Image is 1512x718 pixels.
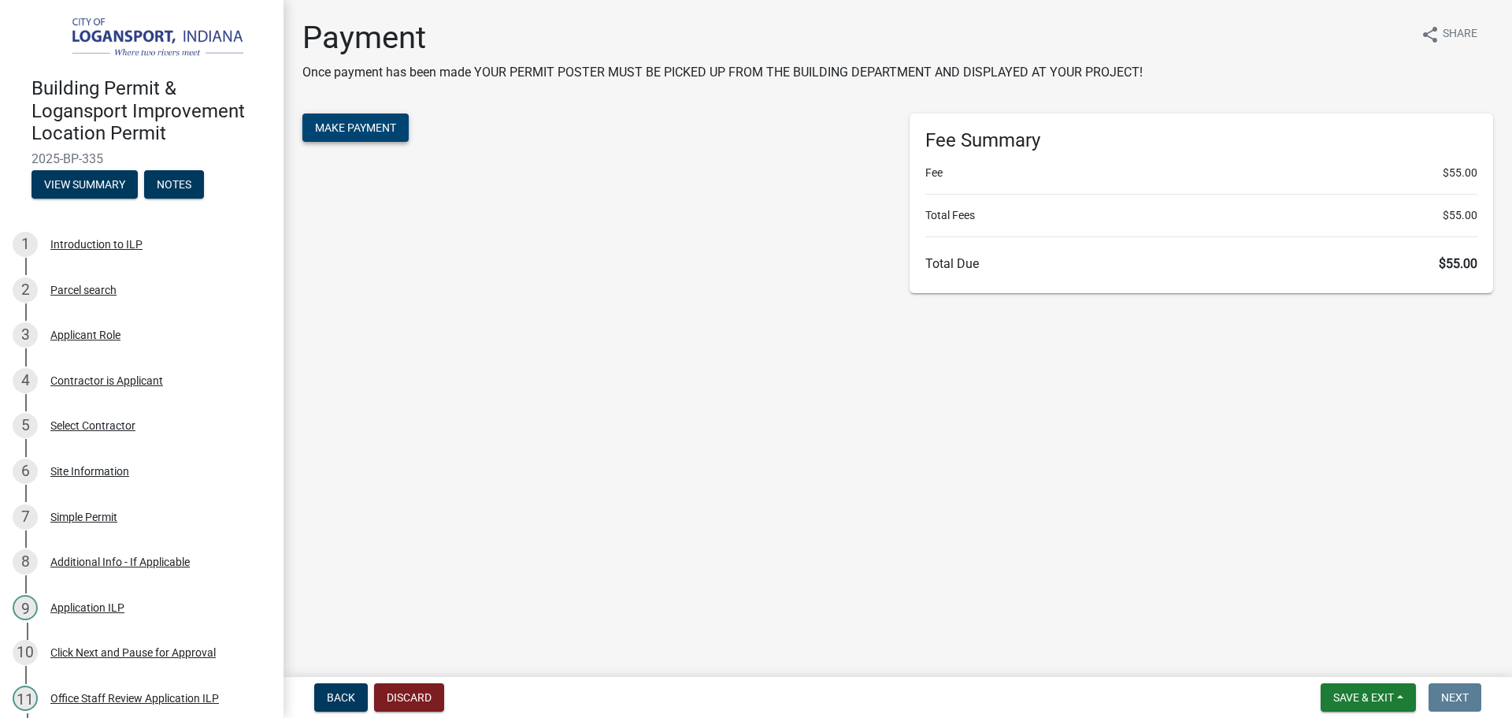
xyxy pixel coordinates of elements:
[50,556,190,567] div: Additional Info - If Applicable
[13,277,38,303] div: 2
[31,170,138,199] button: View Summary
[13,232,38,257] div: 1
[925,165,1477,181] li: Fee
[50,239,143,250] div: Introduction to ILP
[1439,256,1477,271] span: $55.00
[1421,25,1440,44] i: share
[302,113,409,142] button: Make Payment
[50,647,216,658] div: Click Next and Pause for Approval
[314,683,368,712] button: Back
[13,368,38,393] div: 4
[925,256,1477,271] h6: Total Due
[1441,691,1469,704] span: Next
[13,640,38,665] div: 10
[50,512,117,523] div: Simple Permit
[13,322,38,348] div: 3
[31,151,252,166] span: 2025-BP-335
[50,285,117,296] div: Parcel search
[13,459,38,484] div: 6
[1443,165,1477,181] span: $55.00
[1408,19,1490,50] button: shareShare
[144,179,204,192] wm-modal-confirm: Notes
[302,19,1143,57] h1: Payment
[13,686,38,711] div: 11
[374,683,444,712] button: Discard
[31,17,258,61] img: City of Logansport, Indiana
[925,129,1477,152] h6: Fee Summary
[1321,683,1416,712] button: Save & Exit
[13,413,38,438] div: 5
[50,329,120,340] div: Applicant Role
[50,602,124,613] div: Application ILP
[1333,691,1394,704] span: Save & Exit
[13,549,38,575] div: 8
[1443,25,1477,44] span: Share
[50,420,135,431] div: Select Contractor
[327,691,355,704] span: Back
[50,375,163,386] div: Contractor is Applicant
[13,595,38,620] div: 9
[1429,683,1481,712] button: Next
[50,466,129,477] div: Site Information
[144,170,204,199] button: Notes
[31,179,138,192] wm-modal-confirm: Summary
[13,504,38,530] div: 7
[315,121,396,134] span: Make Payment
[925,207,1477,224] li: Total Fees
[31,77,271,145] h4: Building Permit & Logansport Improvement Location Permit
[302,63,1143,82] p: Once payment has been made YOUR PERMIT POSTER MUST BE PICKED UP FROM THE BUILDING DEPARTMENT AND ...
[1443,207,1477,224] span: $55.00
[50,693,219,704] div: Office Staff Review Application ILP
